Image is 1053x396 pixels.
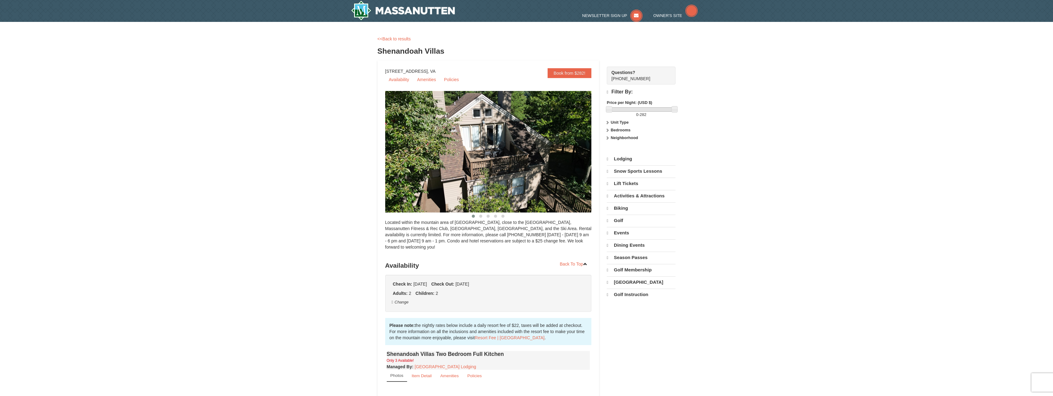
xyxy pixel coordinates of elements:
h4: Shenandoah Villas Two Bedroom Full Kitchen [387,351,590,357]
a: [GEOGRAPHIC_DATA] [607,276,675,288]
h4: Filter By: [607,89,675,95]
a: Item Detail [408,370,436,382]
a: Amenities [436,370,463,382]
a: [GEOGRAPHIC_DATA] Lodging [415,364,476,369]
strong: Unit Type [611,120,629,125]
a: Amenities [413,75,439,84]
a: Policies [463,370,486,382]
small: Amenities [440,373,459,378]
a: Activities & Attractions [607,190,675,202]
div: Located within the mountain area of [GEOGRAPHIC_DATA], close to the [GEOGRAPHIC_DATA], Massanutte... [385,219,592,256]
strong: Check Out: [431,282,454,287]
strong: : [387,364,414,369]
a: Back To Top [556,259,592,269]
a: Owner's Site [653,13,698,18]
a: <<Back to results [378,36,411,41]
a: Biking [607,202,675,214]
span: 2 [436,291,438,296]
span: Managed By [387,364,412,369]
a: Dining Events [607,239,675,251]
span: [DATE] [455,282,469,287]
strong: Check In: [393,282,412,287]
strong: Questions? [611,70,635,75]
a: Snow Sports Lessons [607,165,675,177]
a: Golf Instruction [607,289,675,300]
a: Golf Membership [607,264,675,276]
a: Season Passes [607,252,675,263]
a: Book from $282! [548,68,592,78]
span: Newsletter Sign Up [582,13,627,18]
span: 282 [640,112,647,117]
strong: Adults: [393,291,408,296]
a: Lift Tickets [607,178,675,189]
label: - [607,112,675,118]
a: Golf [607,215,675,226]
span: 0 [636,112,638,117]
a: Policies [440,75,463,84]
small: Policies [467,373,482,378]
a: Photos [387,370,407,382]
img: Massanutten Resort Logo [351,1,455,20]
strong: Bedrooms [611,128,631,132]
small: Item Detail [412,373,432,378]
img: 19219019-2-e70bf45f.jpg [385,91,607,212]
h3: Shenandoah Villas [378,45,676,57]
small: Only 3 Available! [387,358,414,363]
a: Availability [385,75,413,84]
span: Owner's Site [653,13,682,18]
a: Newsletter Sign Up [582,13,643,18]
span: [DATE] [413,282,427,287]
button: Change [391,299,409,306]
a: Events [607,227,675,239]
strong: Please note: [390,323,415,328]
strong: Children: [415,291,434,296]
div: the nightly rates below include a daily resort fee of $22, taxes will be added at checkout. For m... [385,318,592,345]
strong: Neighborhood [611,135,638,140]
span: 2 [409,291,411,296]
small: Photos [390,373,403,378]
strong: Price per Night: (USD $) [607,100,652,105]
a: Resort Fee | [GEOGRAPHIC_DATA] [475,335,545,340]
a: Massanutten Resort [351,1,455,20]
h3: Availability [385,259,592,272]
span: [PHONE_NUMBER] [611,69,664,81]
a: Lodging [607,153,675,165]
